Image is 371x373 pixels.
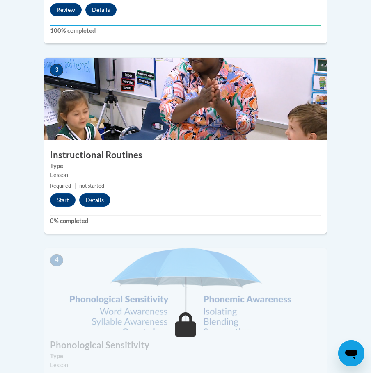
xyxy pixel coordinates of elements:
label: 0% completed [50,216,321,225]
img: Course Image [44,58,327,140]
button: Start [50,193,76,207]
label: Type [50,161,321,171]
div: Your progress [50,25,321,26]
span: | [74,183,76,189]
h3: Phonological Sensitivity [44,339,327,352]
button: Details [79,193,110,207]
img: Course Image [44,248,327,330]
label: 100% completed [50,26,321,35]
iframe: Button to launch messaging window [338,340,364,366]
h3: Instructional Routines [44,149,327,161]
span: 4 [50,254,63,266]
span: 3 [50,64,63,76]
div: Lesson [50,171,321,180]
label: Type [50,352,321,361]
button: Review [50,3,82,16]
span: not started [79,183,104,189]
span: Required [50,183,71,189]
button: Details [85,3,117,16]
div: Lesson [50,361,321,370]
